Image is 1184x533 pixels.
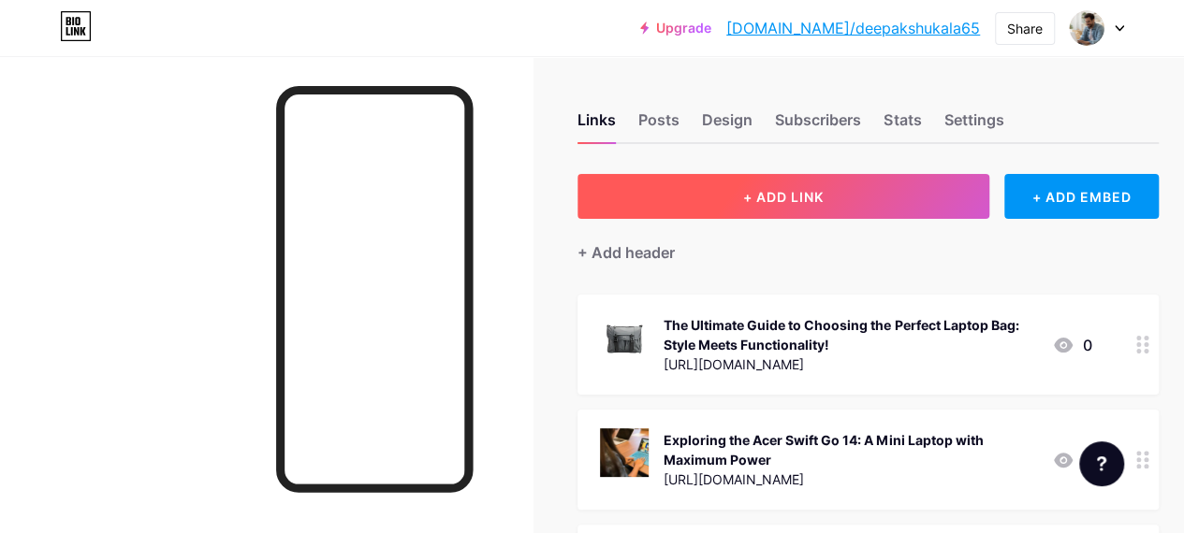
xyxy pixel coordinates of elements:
[51,108,66,123] img: tab_domain_overview_orange.svg
[30,49,45,64] img: website_grey.svg
[664,354,1037,374] div: [URL][DOMAIN_NAME]
[943,108,1003,142] div: Settings
[52,30,92,45] div: v 4.0.25
[726,17,980,39] a: [DOMAIN_NAME]/deepakshukala65
[49,49,206,64] div: Domain: [DOMAIN_NAME]
[640,21,711,36] a: Upgrade
[664,469,1037,489] div: [URL][DOMAIN_NAME]
[1007,19,1043,38] div: Share
[186,108,201,123] img: tab_keywords_by_traffic_grey.svg
[600,313,649,362] img: The Ultimate Guide to Choosing the Perfect Laptop Bag: Style Meets Functionality!
[577,241,675,264] div: + Add header
[600,428,649,477] img: Exploring the Acer Swift Go 14: A Mini Laptop with Maximum Power
[775,108,861,142] div: Subscribers
[702,108,753,142] div: Design
[1052,449,1091,471] div: 0
[577,108,616,142] div: Links
[743,189,824,205] span: + ADD LINK
[1069,10,1104,46] img: deepakshukala65
[30,30,45,45] img: logo_orange.svg
[1004,174,1159,219] div: + ADD EMBED
[71,110,168,122] div: Domain Overview
[577,174,989,219] button: + ADD LINK
[884,108,921,142] div: Stats
[664,315,1037,354] div: The Ultimate Guide to Choosing the Perfect Laptop Bag: Style Meets Functionality!
[664,430,1037,469] div: Exploring the Acer Swift Go 14: A Mini Laptop with Maximum Power
[207,110,315,122] div: Keywords by Traffic
[1052,334,1091,356] div: 0
[638,108,680,142] div: Posts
